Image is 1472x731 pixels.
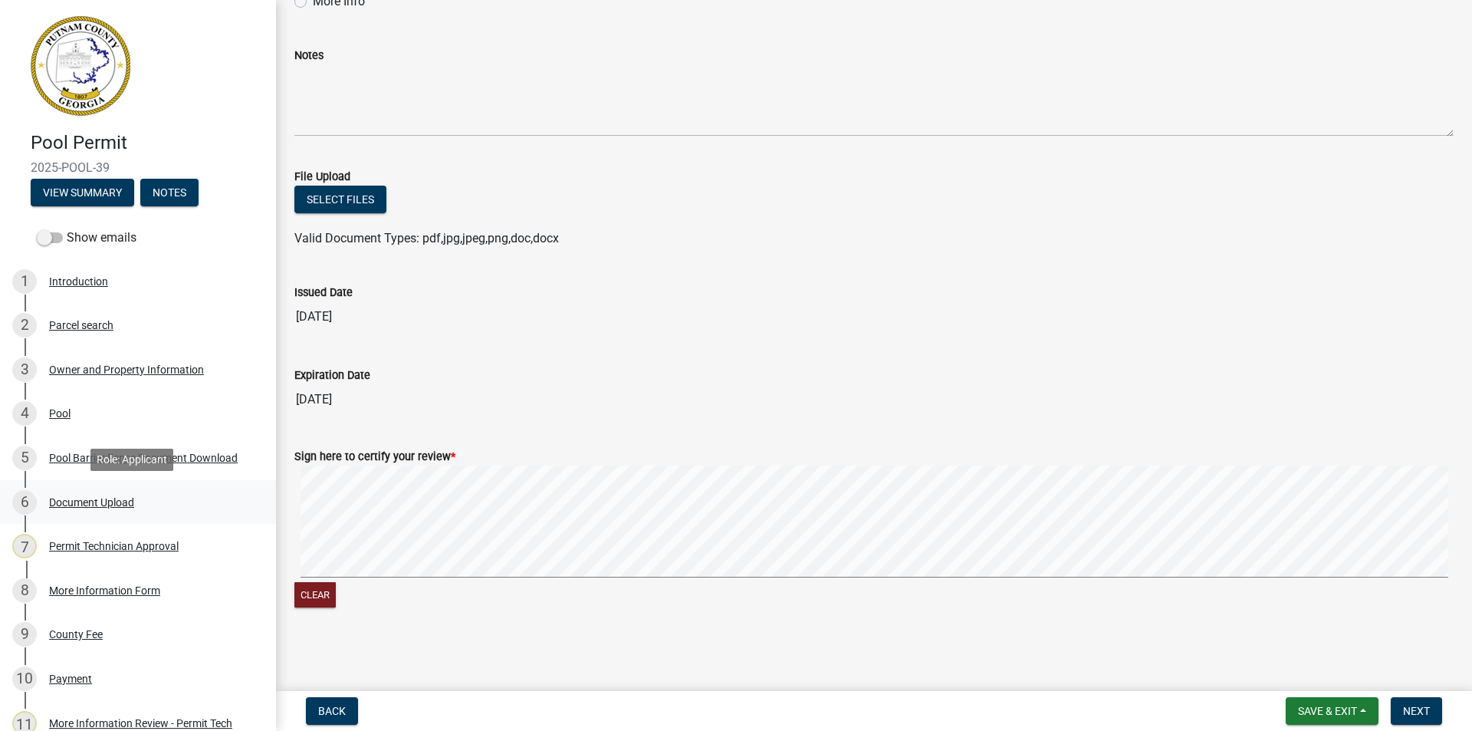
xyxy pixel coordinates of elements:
div: Payment [49,673,92,684]
label: Show emails [37,229,136,247]
div: Owner and Property Information [49,364,204,375]
div: 1 [12,269,37,294]
div: More Information Form [49,585,160,596]
span: Next [1403,705,1430,717]
label: Sign here to certify your review [294,452,455,463]
button: View Summary [31,179,134,206]
span: 2025-POOL-39 [31,160,245,175]
div: Introduction [49,276,108,287]
wm-modal-confirm: Summary [31,187,134,199]
div: Document Upload [49,497,134,508]
div: 8 [12,578,37,603]
span: Back [318,705,346,717]
div: County Fee [49,629,103,640]
div: 6 [12,490,37,515]
div: Permit Technician Approval [49,541,179,552]
div: More Information Review - Permit Tech [49,718,232,729]
h4: Pool Permit [31,132,264,154]
span: Valid Document Types: pdf,jpg,jpeg,png,doc,docx [294,231,559,245]
div: Parcel search [49,320,113,331]
div: 3 [12,357,37,382]
div: 7 [12,534,37,558]
img: Putnam County, Georgia [31,16,130,116]
div: 9 [12,622,37,647]
button: Notes [140,179,199,206]
div: 2 [12,313,37,338]
label: Issued Date [294,288,353,298]
div: 4 [12,401,37,426]
wm-modal-confirm: Notes [140,187,199,199]
div: 5 [12,446,37,470]
label: Expiration Date [294,370,370,381]
button: Save & Exit [1286,697,1378,725]
button: Next [1391,697,1442,725]
span: Save & Exit [1298,705,1357,717]
button: Select files [294,186,386,213]
label: Notes [294,51,324,61]
div: Pool Barrier Fence Document Download [49,453,238,463]
button: Clear [294,582,336,608]
div: Pool [49,408,71,419]
div: Role: Applicant [90,449,173,471]
div: 10 [12,667,37,691]
label: File Upload [294,172,350,183]
button: Back [306,697,358,725]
